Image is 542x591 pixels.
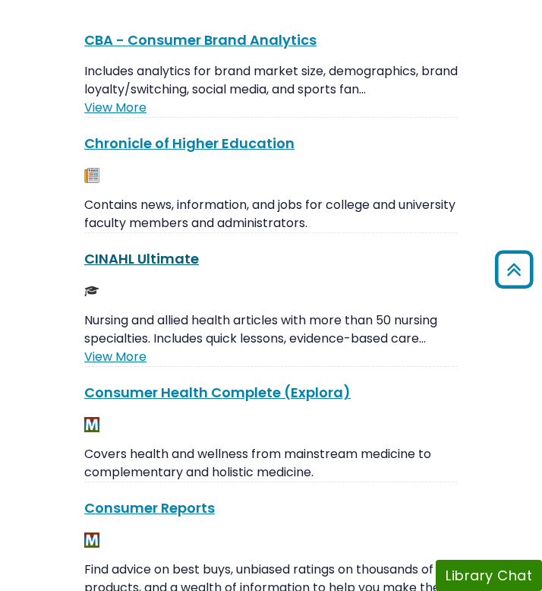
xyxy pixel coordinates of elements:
[84,283,99,299] img: Scholarly or Peer Reviewed
[84,134,295,153] a: Chronicle of Higher Education
[84,62,458,99] p: Includes analytics for brand market size, demographics, brand loyalty/switching, social media, an...
[84,498,215,517] a: Consumer Reports
[84,196,458,232] p: Contains news, information, and jobs for college and university faculty members and administrators.
[84,348,147,365] a: View More
[84,99,147,116] a: View More
[84,445,458,482] p: Covers health and wellness from mainstream medicine to complementary and holistic medicine.
[84,168,99,183] img: Newspapers
[84,249,199,268] a: CINAHL Ultimate
[84,311,458,348] p: Nursing and allied health articles with more than 50 nursing specialties. Includes quick lessons,...
[84,30,317,49] a: CBA - Consumer Brand Analytics
[84,383,351,402] a: Consumer Health Complete (Explora)
[84,533,99,548] img: MeL (Michigan electronic Library)
[84,417,99,432] img: MeL (Michigan electronic Library)
[490,258,538,283] a: Back to Top
[436,560,542,591] button: Library Chat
